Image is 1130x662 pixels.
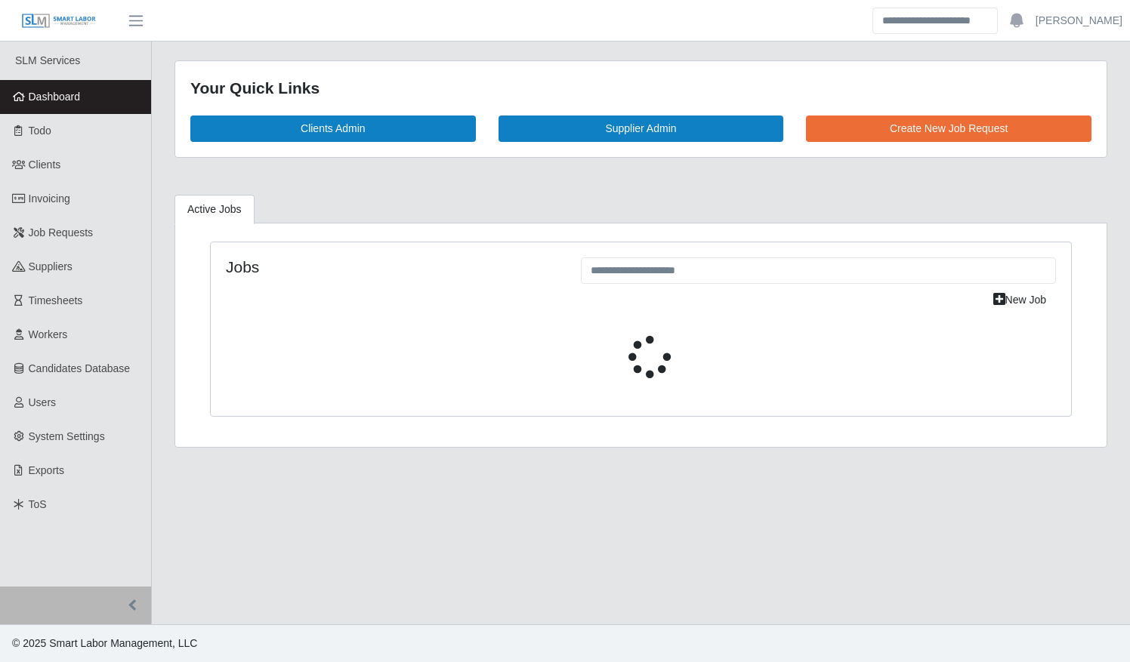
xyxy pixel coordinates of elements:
span: Todo [29,125,51,137]
span: Timesheets [29,294,83,306]
a: Create New Job Request [806,115,1091,142]
span: Invoicing [29,192,70,205]
span: © 2025 Smart Labor Management, LLC [12,637,197,649]
span: Job Requests [29,226,94,239]
a: Active Jobs [174,195,255,224]
span: ToS [29,498,47,510]
a: Clients Admin [190,115,476,142]
span: Candidates Database [29,362,131,374]
h4: Jobs [226,257,558,276]
span: Exports [29,464,64,476]
img: SLM Logo [21,13,97,29]
div: Your Quick Links [190,76,1091,100]
a: Supplier Admin [499,115,784,142]
a: New Job [983,287,1056,313]
span: SLM Services [15,54,80,66]
span: Dashboard [29,91,81,103]
span: Suppliers [29,260,73,272]
a: [PERSON_NAME] [1036,13,1122,29]
span: System Settings [29,430,105,442]
input: Search [872,8,998,34]
span: Users [29,396,57,408]
span: Workers [29,328,68,340]
span: Clients [29,159,61,171]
